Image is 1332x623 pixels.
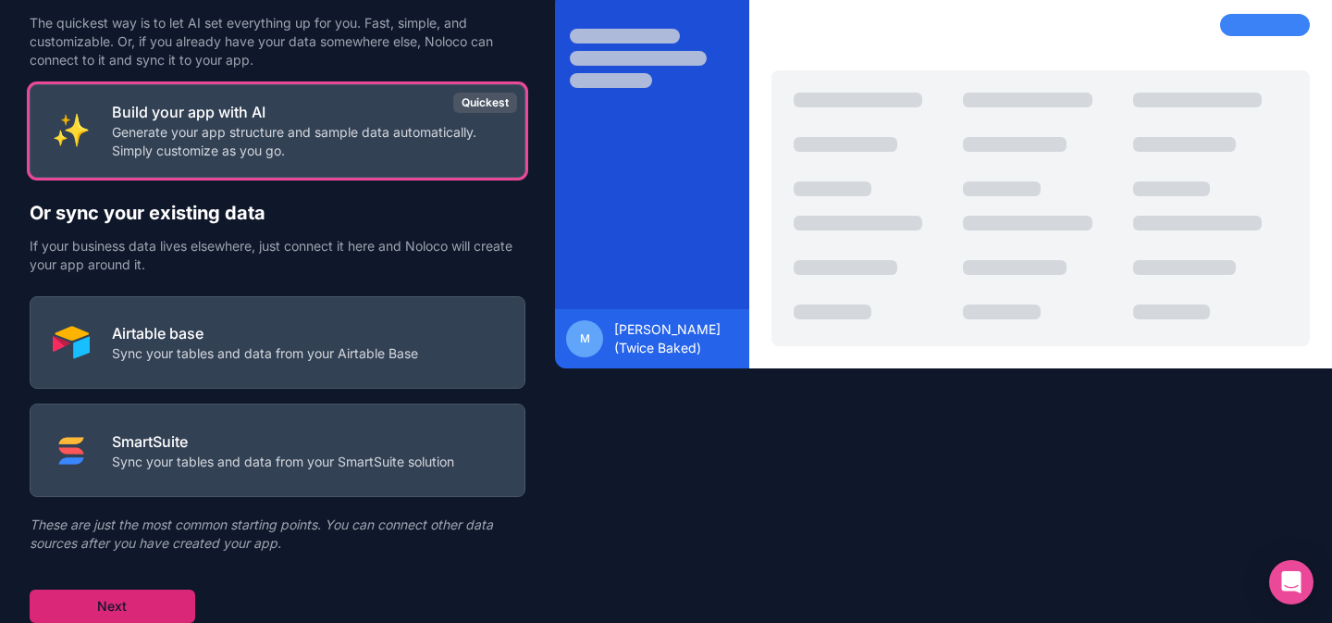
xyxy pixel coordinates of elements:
[1269,560,1313,604] div: Open Intercom Messenger
[112,430,454,453] p: SmartSuite
[112,123,502,160] p: Generate your app structure and sample data automatically. Simply customize as you go.
[30,296,525,390] button: AIRTABLEAirtable baseSync your tables and data from your Airtable Base
[30,590,195,623] button: Next
[30,84,525,178] button: INTERNAL_WITH_AIBuild your app with AIGenerate your app structure and sample data automatically. ...
[53,432,90,469] img: SMART_SUITE
[580,331,590,346] span: M
[30,14,525,69] p: The quickest way is to let AI set everything up for you. Fast, simple, and customizable. Or, if y...
[30,516,525,553] p: These are just the most common starting points. You can connect other data sources after you have...
[614,320,738,357] span: [PERSON_NAME] (Twice Baked)
[112,344,418,363] p: Sync your tables and data from your Airtable Base
[30,237,525,274] p: If your business data lives elsewhere, just connect it here and Noloco will create your app aroun...
[30,200,525,226] h2: Or sync your existing data
[112,453,454,471] p: Sync your tables and data from your SmartSuite solution
[30,404,525,497] button: SMART_SUITESmartSuiteSync your tables and data from your SmartSuite solution
[112,322,418,344] p: Airtable base
[53,112,90,149] img: INTERNAL_WITH_AI
[53,324,90,361] img: AIRTABLE
[453,93,517,113] div: Quickest
[112,101,502,123] p: Build your app with AI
